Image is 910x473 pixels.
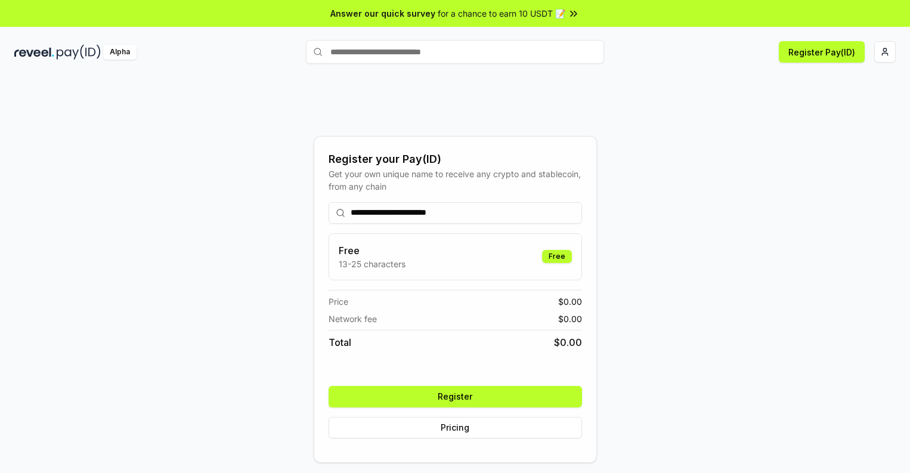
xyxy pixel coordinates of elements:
[329,386,582,407] button: Register
[558,295,582,308] span: $ 0.00
[14,45,54,60] img: reveel_dark
[329,295,348,308] span: Price
[329,313,377,325] span: Network fee
[103,45,137,60] div: Alpha
[329,168,582,193] div: Get your own unique name to receive any crypto and stablecoin, from any chain
[438,7,565,20] span: for a chance to earn 10 USDT 📝
[542,250,572,263] div: Free
[554,335,582,350] span: $ 0.00
[558,313,582,325] span: $ 0.00
[339,258,406,270] p: 13-25 characters
[339,243,406,258] h3: Free
[329,151,582,168] div: Register your Pay(ID)
[330,7,435,20] span: Answer our quick survey
[329,417,582,438] button: Pricing
[779,41,865,63] button: Register Pay(ID)
[329,335,351,350] span: Total
[57,45,101,60] img: pay_id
